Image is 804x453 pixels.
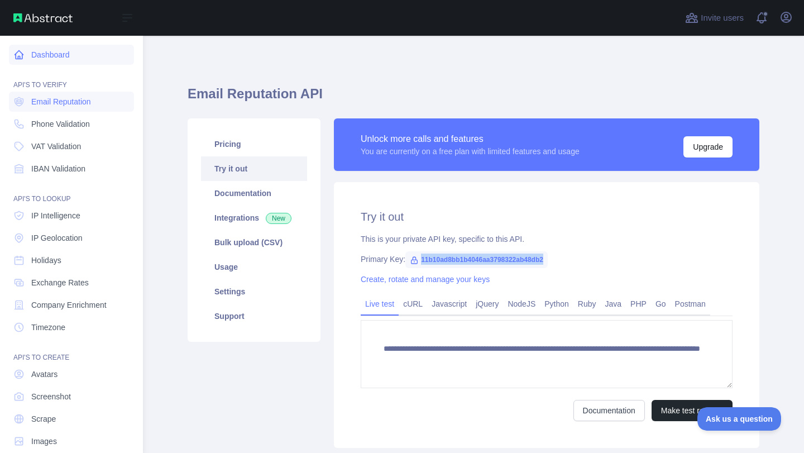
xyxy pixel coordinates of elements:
a: Avatars [9,364,134,384]
span: Scrape [31,413,56,425]
a: IBAN Validation [9,159,134,179]
span: New [266,213,291,224]
a: Javascript [427,295,471,313]
a: Postman [671,295,710,313]
a: Ruby [573,295,601,313]
span: IP Geolocation [31,232,83,244]
a: Exchange Rates [9,273,134,293]
a: Create, rotate and manage your keys [361,275,490,284]
a: Dashboard [9,45,134,65]
span: Email Reputation [31,96,91,107]
a: Documentation [573,400,645,421]
a: Email Reputation [9,92,134,112]
span: VAT Validation [31,141,81,152]
div: Primary Key: [361,254,733,265]
div: API'S TO LOOKUP [9,181,134,203]
a: VAT Validation [9,136,134,156]
a: Scrape [9,409,134,429]
a: Company Enrichment [9,295,134,315]
button: Make test request [652,400,733,421]
div: You are currently on a free plan with limited features and usage [361,146,580,157]
a: Images [9,431,134,451]
a: Bulk upload (CSV) [201,230,307,255]
a: Holidays [9,250,134,270]
a: PHP [626,295,651,313]
a: Timezone [9,317,134,337]
span: Avatars [31,369,58,380]
a: Usage [201,255,307,279]
button: Upgrade [683,136,733,158]
span: Exchange Rates [31,277,89,288]
span: Images [31,436,57,447]
span: Screenshot [31,391,71,402]
span: IP Intelligence [31,210,80,221]
a: Go [651,295,671,313]
span: Timezone [31,322,65,333]
a: Phone Validation [9,114,134,134]
div: This is your private API key, specific to this API. [361,233,733,245]
a: NodeJS [503,295,540,313]
a: Screenshot [9,387,134,407]
span: IBAN Validation [31,163,85,174]
h1: Email Reputation API [188,85,759,112]
h2: Try it out [361,209,733,225]
a: Live test [361,295,399,313]
span: Invite users [701,12,744,25]
a: Try it out [201,156,307,181]
div: API'S TO CREATE [9,340,134,362]
a: cURL [399,295,427,313]
iframe: Toggle Customer Support [697,407,782,431]
a: Support [201,304,307,328]
a: Pricing [201,132,307,156]
a: Settings [201,279,307,304]
button: Invite users [683,9,746,27]
span: 11b10ad8bb1b4046aa3798322ab48db2 [405,251,548,268]
span: Holidays [31,255,61,266]
span: Phone Validation [31,118,90,130]
a: Python [540,295,573,313]
a: IP Intelligence [9,206,134,226]
div: Unlock more calls and features [361,132,580,146]
div: API'S TO VERIFY [9,67,134,89]
a: Integrations New [201,206,307,230]
a: IP Geolocation [9,228,134,248]
a: jQuery [471,295,503,313]
img: Abstract API [13,13,73,22]
a: Documentation [201,181,307,206]
a: Java [601,295,626,313]
span: Company Enrichment [31,299,107,311]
